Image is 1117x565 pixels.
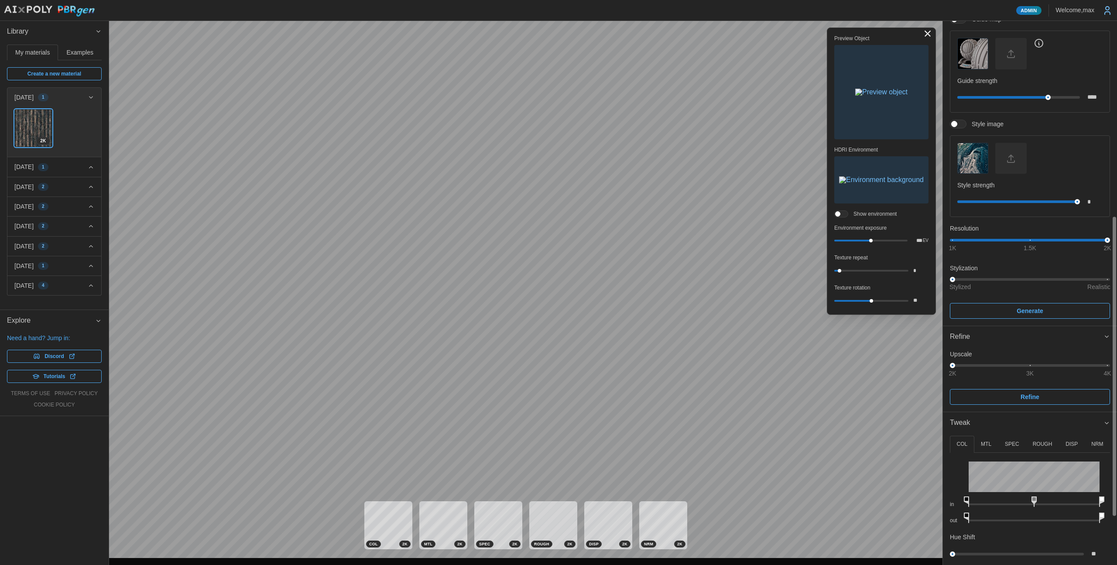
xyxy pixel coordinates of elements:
[3,5,95,17] img: AIxPoly PBRgen
[958,143,988,173] img: Style image
[42,262,45,269] span: 1
[1017,303,1043,318] span: Generate
[1021,389,1039,404] span: Refine
[512,541,517,547] span: 2 K
[7,107,101,157] div: [DATE]1
[957,38,988,69] button: Guide map
[42,282,45,289] span: 4
[834,146,929,154] p: HDRI Environment
[45,350,64,362] span: Discord
[848,210,897,217] span: Show environment
[14,109,52,147] a: IqqHVlCRKn4OYgw6rpfl2K
[42,203,45,210] span: 2
[369,541,378,547] span: COL
[1091,441,1103,448] p: NRM
[7,157,101,176] button: [DATE]1
[7,67,102,80] a: Create a new material
[957,76,1103,85] p: Guide strength
[7,217,101,236] button: [DATE]2
[14,183,34,191] p: [DATE]
[14,281,34,290] p: [DATE]
[457,541,463,547] span: 2 K
[14,242,34,251] p: [DATE]
[7,177,101,196] button: [DATE]2
[14,262,34,270] p: [DATE]
[922,28,934,40] button: Toggle viewport controls
[55,390,98,397] a: privacy policy
[7,21,95,42] span: Library
[956,441,967,448] p: COL
[42,164,45,171] span: 1
[950,264,1110,272] p: Stylization
[950,517,962,524] p: out
[7,334,102,342] p: Need a hand? Jump in:
[42,94,45,101] span: 1
[479,541,490,547] span: SPEC
[834,35,929,42] p: Preview Object
[950,224,1110,233] p: Resolution
[1033,441,1052,448] p: ROUGH
[14,162,34,171] p: [DATE]
[957,181,1103,189] p: Style strength
[42,223,45,230] span: 2
[7,88,101,107] button: [DATE]1
[40,138,46,145] span: 2 K
[834,156,929,203] button: Environment background
[42,243,45,250] span: 2
[7,350,102,363] a: Discord
[7,276,101,295] button: [DATE]4
[7,237,101,256] button: [DATE]2
[923,238,929,243] p: EV
[943,326,1117,348] button: Refine
[855,89,908,96] img: Preview object
[1066,441,1078,448] p: DISP
[834,224,929,232] p: Environment exposure
[567,541,572,547] span: 2 K
[7,256,101,276] button: [DATE]1
[14,202,34,211] p: [DATE]
[834,45,929,139] button: Preview object
[677,541,682,547] span: 2 K
[42,183,45,190] span: 2
[950,350,1110,358] p: Upscale
[44,370,65,382] span: Tutorials
[15,49,50,55] span: My materials
[950,389,1110,405] button: Refine
[14,93,34,102] p: [DATE]
[34,401,75,409] a: cookie policy
[67,49,93,55] span: Examples
[950,412,1103,434] span: Tweak
[622,541,627,547] span: 2 K
[424,541,432,547] span: MTL
[7,197,101,216] button: [DATE]2
[402,541,408,547] span: 2 K
[644,541,653,547] span: NRM
[27,68,81,80] span: Create a new material
[534,541,549,547] span: ROUGH
[11,390,50,397] a: terms of use
[7,370,102,383] a: Tutorials
[981,441,991,448] p: MTL
[950,331,1103,342] div: Refine
[958,38,988,69] img: Guide map
[15,110,52,147] img: IqqHVlCRKn4OYgw6rpfl
[1021,7,1037,14] span: Admin
[957,143,988,174] button: Style image
[950,303,1110,319] button: Generate
[950,533,975,541] p: Hue Shift
[589,541,599,547] span: DISP
[14,222,34,231] p: [DATE]
[950,501,962,508] p: in
[839,176,924,183] img: Environment background
[1005,441,1019,448] p: SPEC
[966,120,1004,128] span: Style image
[834,284,929,292] p: Texture rotation
[7,310,95,331] span: Explore
[943,348,1117,412] div: Refine
[1056,6,1094,14] p: Welcome, max
[834,254,929,262] p: Texture repeat
[943,412,1117,434] button: Tweak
